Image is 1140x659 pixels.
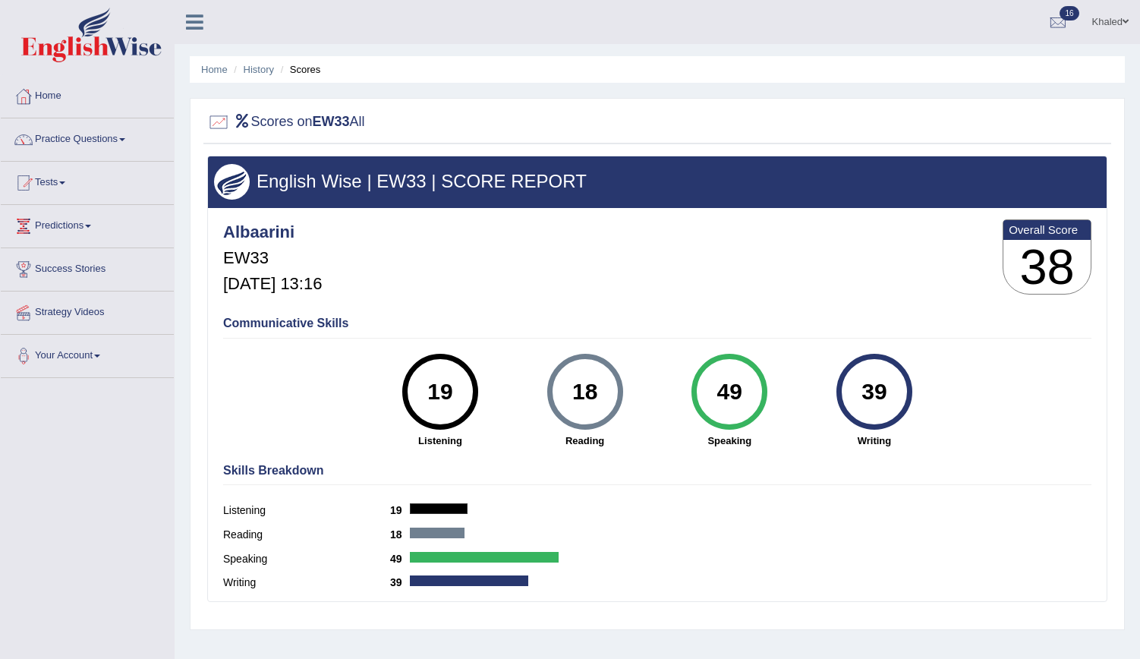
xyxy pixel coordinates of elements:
strong: Reading [520,434,650,448]
a: Home [201,64,228,75]
b: 19 [390,504,410,516]
b: 39 [390,576,410,588]
b: 49 [390,553,410,565]
h5: EW33 [223,249,322,267]
h4: Skills Breakdown [223,464,1091,478]
a: Tests [1,162,174,200]
h4: Albaarini [223,223,322,241]
div: 49 [702,360,757,424]
h3: 38 [1003,240,1091,295]
strong: Listening [376,434,505,448]
a: History [244,64,274,75]
h3: English Wise | EW33 | SCORE REPORT [214,172,1101,191]
span: 16 [1060,6,1079,20]
b: Overall Score [1009,223,1085,236]
h2: Scores on All [207,111,365,134]
strong: Writing [810,434,940,448]
h5: [DATE] 13:16 [223,275,322,293]
h4: Communicative Skills [223,317,1091,330]
label: Reading [223,527,390,543]
li: Scores [277,62,321,77]
a: Home [1,75,174,113]
label: Listening [223,503,390,519]
strong: Speaking [665,434,795,448]
label: Writing [223,575,390,591]
div: 39 [846,360,902,424]
label: Speaking [223,551,390,567]
div: 19 [412,360,468,424]
img: wings.png [214,164,250,200]
a: Strategy Videos [1,292,174,329]
a: Practice Questions [1,118,174,156]
a: Success Stories [1,248,174,286]
b: EW33 [313,114,350,129]
a: Predictions [1,205,174,243]
div: 18 [557,360,613,424]
a: Your Account [1,335,174,373]
b: 18 [390,528,410,541]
